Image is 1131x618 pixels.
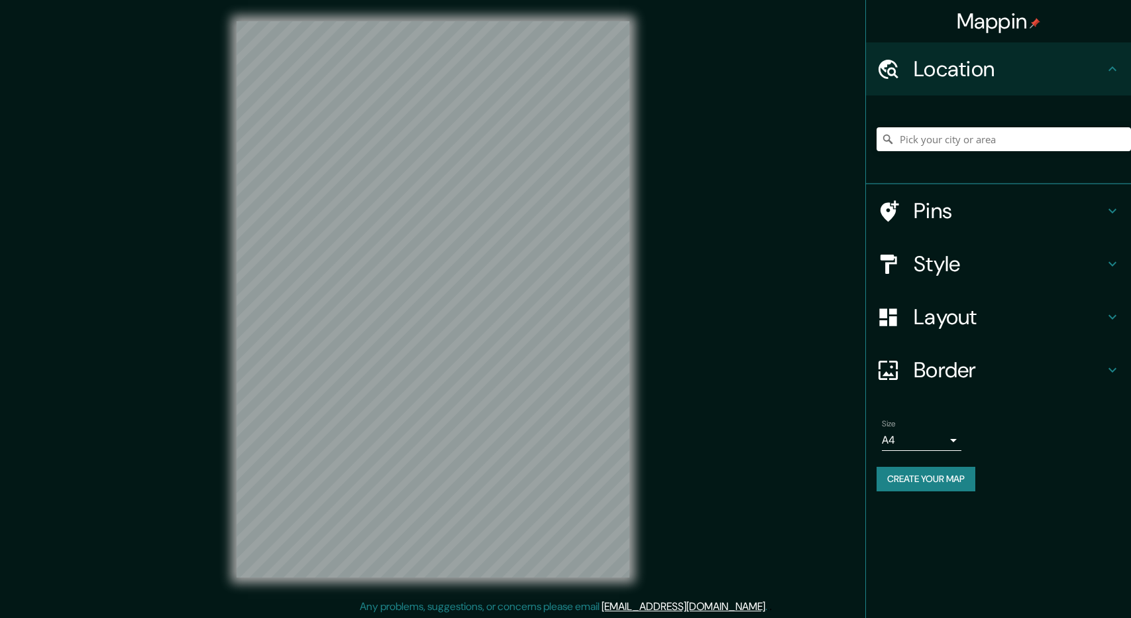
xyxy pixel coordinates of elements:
[866,343,1131,397] div: Border
[866,237,1131,290] div: Style
[237,21,629,578] canvas: Map
[767,599,769,615] div: .
[877,127,1131,151] input: Pick your city or area
[914,251,1104,277] h4: Style
[360,599,767,615] p: Any problems, suggestions, or concerns please email .
[602,599,765,613] a: [EMAIL_ADDRESS][DOMAIN_NAME]
[957,8,1041,34] h4: Mappin
[914,198,1104,224] h4: Pins
[866,290,1131,343] div: Layout
[866,184,1131,237] div: Pins
[877,467,975,491] button: Create your map
[769,599,772,615] div: .
[1030,18,1040,29] img: pin-icon.png
[866,42,1131,95] div: Location
[914,357,1104,383] h4: Border
[914,304,1104,330] h4: Layout
[882,418,896,430] label: Size
[882,430,961,451] div: A4
[914,56,1104,82] h4: Location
